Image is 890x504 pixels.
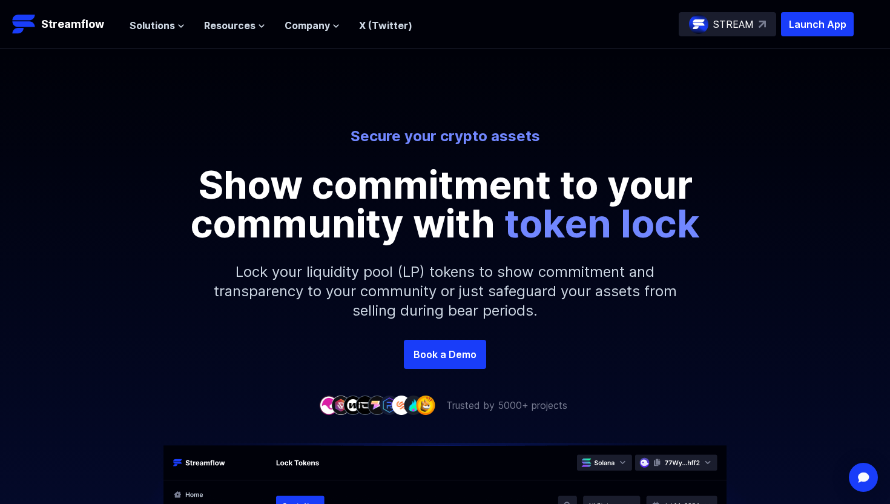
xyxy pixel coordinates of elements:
a: X (Twitter) [359,19,412,31]
div: Open Intercom Messenger [849,463,878,492]
span: Company [285,18,330,33]
p: Streamflow [41,16,104,33]
img: company-3 [343,396,363,414]
span: Solutions [130,18,175,33]
p: STREAM [713,17,754,31]
a: Book a Demo [404,340,486,369]
img: company-4 [355,396,375,414]
a: STREAM [679,12,776,36]
img: company-9 [416,396,435,414]
button: Solutions [130,18,185,33]
img: company-5 [368,396,387,414]
button: Resources [204,18,265,33]
img: company-1 [319,396,338,414]
span: token lock [504,200,700,247]
span: Resources [204,18,255,33]
img: top-right-arrow.svg [759,21,766,28]
button: Company [285,18,340,33]
img: company-6 [380,396,399,414]
button: Launch App [781,12,854,36]
a: Streamflow [12,12,117,36]
img: company-8 [404,396,423,414]
img: streamflow-logo-circle.png [689,15,708,34]
p: Secure your crypto assets [110,127,780,146]
p: Lock your liquidity pool (LP) tokens to show commitment and transparency to your community or jus... [185,243,705,340]
img: company-7 [392,396,411,414]
p: Trusted by 5000+ projects [446,398,567,413]
img: Streamflow Logo [12,12,36,36]
p: Show commitment to your community with [173,165,717,243]
img: company-2 [331,396,351,414]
